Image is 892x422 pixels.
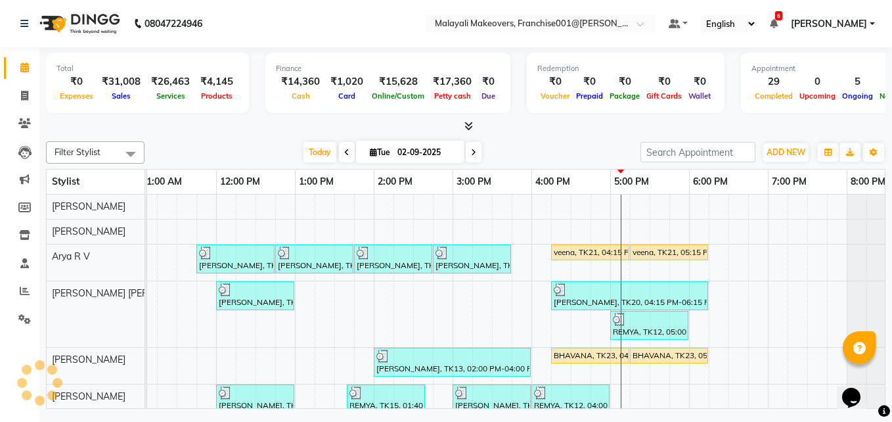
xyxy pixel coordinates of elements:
span: Prepaid [573,91,606,101]
span: [PERSON_NAME] [52,200,125,212]
span: Filter Stylist [55,147,100,157]
span: Upcoming [796,91,839,101]
span: Voucher [537,91,573,101]
span: Due [478,91,499,101]
div: veena, TK21, 04:15 PM-05:15 PM, Anti -[MEDICAL_DATA] Treatment [552,246,628,258]
span: Services [153,91,189,101]
span: ADD NEW [767,147,805,157]
div: Redemption [537,63,714,74]
div: [PERSON_NAME], TK07, 12:00 PM-01:00 PM, [DEMOGRAPHIC_DATA] Normal Hair Cut [217,387,293,411]
div: ₹0 [477,74,500,89]
div: ₹15,628 [368,74,428,89]
a: 1:00 PM [296,172,337,191]
div: [PERSON_NAME], TK07, 12:00 PM-01:00 PM, [DEMOGRAPHIC_DATA] Hair Spa [217,283,293,308]
div: [PERSON_NAME], TK20, 04:15 PM-06:15 PM, D-Tan Cleanup,Eyebrows Threading [552,283,707,308]
div: [PERSON_NAME], TK10, 12:45 PM-01:45 PM, Un -Tan Facial [277,246,352,271]
span: Tue [367,147,393,157]
span: [PERSON_NAME] [52,390,125,402]
div: ₹1,020 [325,74,368,89]
a: 7:00 PM [769,172,810,191]
span: 6 [775,11,782,20]
iframe: chat widget [837,369,879,409]
div: [PERSON_NAME], TK09, 11:45 AM-12:45 PM, Eyebrows Threading [198,246,273,271]
div: veena, TK21, 05:15 PM-06:15 PM, [GEOGRAPHIC_DATA] [631,246,707,258]
div: ₹31,008 [97,74,146,89]
div: BHAVANA, TK23, 04:15 PM-05:15 PM, Un -Tan Facial [552,350,628,362]
div: ₹0 [606,74,643,89]
div: ₹4,145 [195,74,238,89]
div: Total [56,63,238,74]
input: 2025-09-02 [393,143,459,162]
div: BHAVANA, TK23, 05:15 PM-06:15 PM, [DEMOGRAPHIC_DATA] Root Touch-Up ([MEDICAL_DATA] Free) [631,350,707,362]
a: 3:00 PM [453,172,495,191]
a: 4:00 PM [532,172,573,191]
div: [PERSON_NAME], TK13, 02:00 PM-04:00 PM, Keratin Spa,Eyebrows Threading [375,350,529,375]
span: Petty cash [431,91,474,101]
a: 6 [770,18,778,30]
div: REMYA, TK12, 05:00 PM-06:00 PM, Child Style Cut [612,313,687,338]
div: 5 [839,74,876,89]
div: [PERSON_NAME], TK10, 02:45 PM-03:45 PM, [DEMOGRAPHIC_DATA] Hair Spa [434,246,510,271]
span: Expenses [56,91,97,101]
span: Arya R V [52,250,90,262]
span: Ongoing [839,91,876,101]
span: Today [303,142,336,162]
a: 5:00 PM [611,172,652,191]
a: 8:00 PM [847,172,889,191]
span: Stylist [52,176,79,187]
span: Gift Cards [643,91,685,101]
a: 12:00 PM [217,172,263,191]
span: [PERSON_NAME] [791,17,867,31]
div: ₹0 [537,74,573,89]
span: Completed [751,91,796,101]
span: Cash [288,91,313,101]
span: [PERSON_NAME] [PERSON_NAME] [52,287,202,299]
div: ₹0 [643,74,685,89]
img: logo [33,5,123,42]
a: 2:00 PM [374,172,416,191]
button: ADD NEW [763,143,809,162]
div: ₹0 [573,74,606,89]
div: 0 [796,74,839,89]
div: REMYA, TK12, 04:00 PM-05:00 PM, Child Style Cut [533,387,608,411]
span: Products [198,91,236,101]
input: Search Appointment [640,142,755,162]
div: ₹26,463 [146,74,195,89]
span: Sales [108,91,134,101]
div: ₹0 [685,74,714,89]
a: 6:00 PM [690,172,731,191]
span: Online/Custom [368,91,428,101]
span: [PERSON_NAME] [52,354,125,365]
div: [PERSON_NAME], TK13, 03:00 PM-04:00 PM, U /V Straight cut [454,387,529,411]
div: ₹14,360 [276,74,325,89]
span: Card [335,91,359,101]
span: Package [606,91,643,101]
div: ₹17,360 [428,74,477,89]
b: 08047224946 [145,5,202,42]
span: [PERSON_NAME] [52,225,125,237]
span: Wallet [685,91,714,101]
div: Finance [276,63,500,74]
div: [PERSON_NAME], TK10, 01:45 PM-02:45 PM, Half Arm Waxing [355,246,431,271]
div: REMYA, TK15, 01:40 PM-02:40 PM, [DEMOGRAPHIC_DATA] [PERSON_NAME] Trim [348,387,424,411]
div: 29 [751,74,796,89]
div: ₹0 [56,74,97,89]
a: 11:00 AM [138,172,185,191]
